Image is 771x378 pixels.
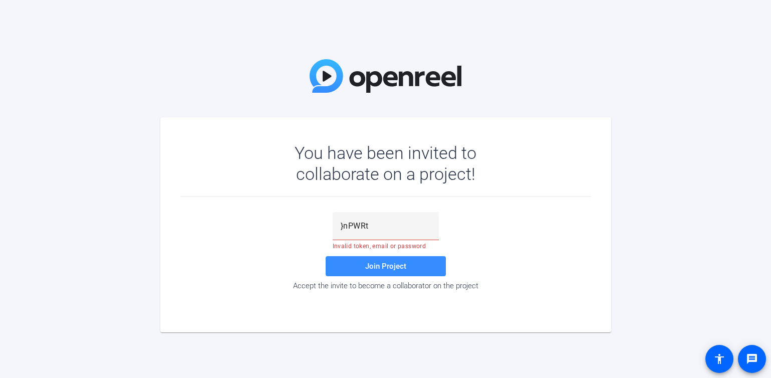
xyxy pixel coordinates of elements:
[365,262,406,271] span: Join Project
[746,353,758,365] mat-icon: message
[333,240,439,249] mat-error: Invalid token, email or password
[180,281,591,290] div: Accept the invite to become a collaborator on the project
[341,220,431,232] input: Password
[713,353,725,365] mat-icon: accessibility
[310,59,462,93] img: OpenReel Logo
[266,142,505,184] div: You have been invited to collaborate on a project!
[326,256,446,276] button: Join Project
